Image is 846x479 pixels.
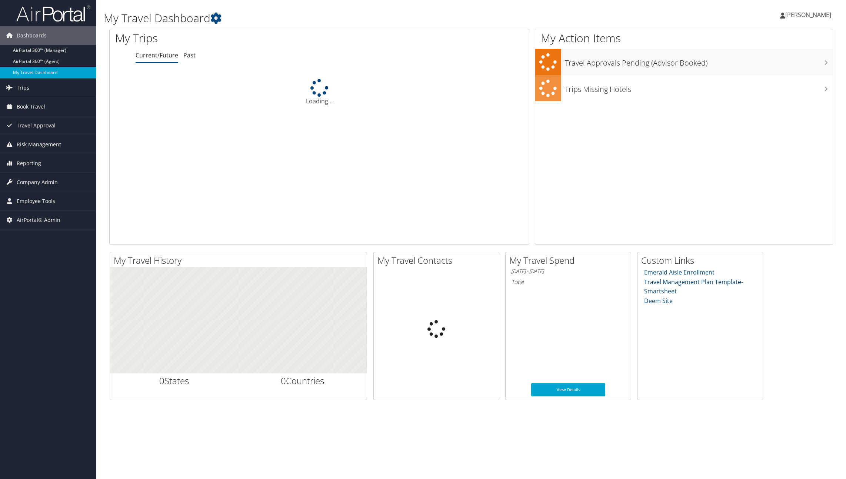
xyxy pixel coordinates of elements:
[244,375,362,387] h2: Countries
[17,154,41,173] span: Reporting
[780,4,839,26] a: [PERSON_NAME]
[116,375,233,387] h2: States
[511,268,625,275] h6: [DATE] - [DATE]
[17,192,55,210] span: Employee Tools
[531,383,605,396] a: View Details
[281,375,286,387] span: 0
[17,26,47,45] span: Dashboards
[535,49,833,75] a: Travel Approvals Pending (Advisor Booked)
[17,97,45,116] span: Book Travel
[17,135,61,154] span: Risk Management
[183,51,196,59] a: Past
[565,80,833,94] h3: Trips Missing Hotels
[104,10,594,26] h1: My Travel Dashboard
[377,254,499,267] h2: My Travel Contacts
[17,173,58,192] span: Company Admin
[115,30,349,46] h1: My Trips
[644,268,715,276] a: Emerald Aisle Enrollment
[110,79,529,106] div: Loading...
[535,75,833,102] a: Trips Missing Hotels
[785,11,831,19] span: [PERSON_NAME]
[641,254,763,267] h2: Custom Links
[159,375,164,387] span: 0
[17,79,29,97] span: Trips
[644,278,743,296] a: Travel Management Plan Template- Smartsheet
[509,254,631,267] h2: My Travel Spend
[17,211,60,229] span: AirPortal® Admin
[565,54,833,68] h3: Travel Approvals Pending (Advisor Booked)
[136,51,178,59] a: Current/Future
[644,297,673,305] a: Deem Site
[16,5,90,22] img: airportal-logo.png
[511,278,625,286] h6: Total
[17,116,56,135] span: Travel Approval
[114,254,367,267] h2: My Travel History
[535,30,833,46] h1: My Action Items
